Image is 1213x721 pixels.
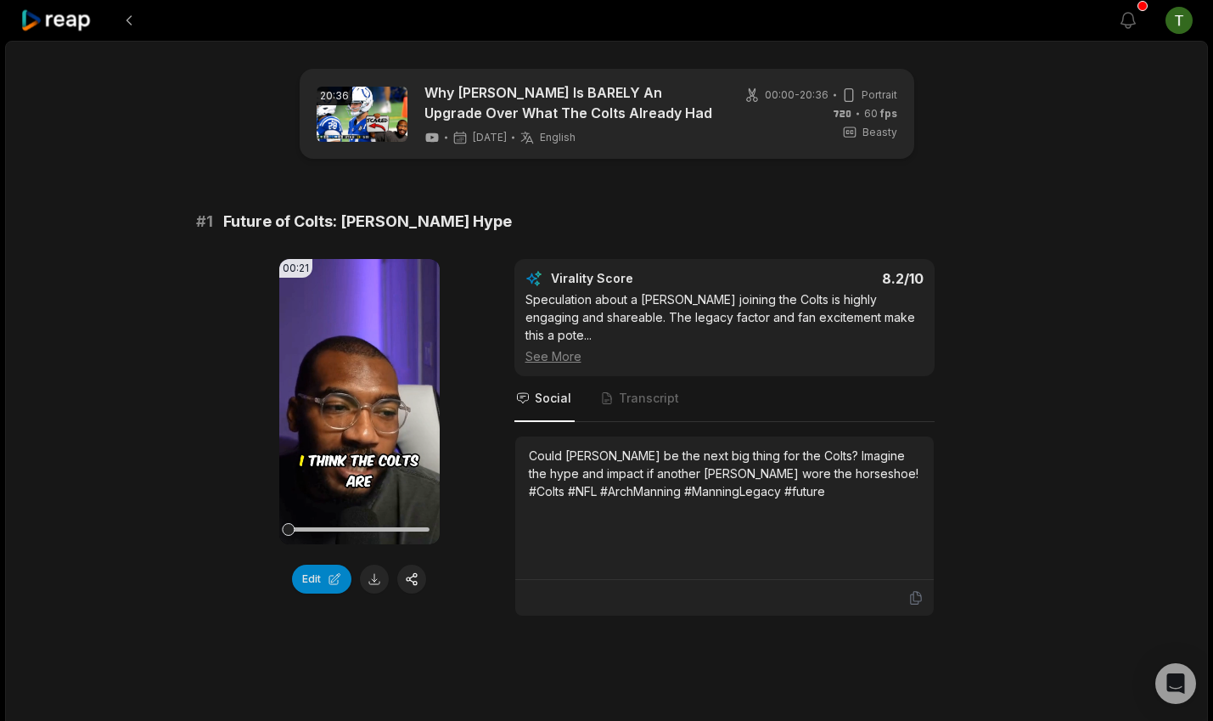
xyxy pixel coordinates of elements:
[223,210,512,234] span: Future of Colts: [PERSON_NAME] Hype
[525,290,924,365] div: Speculation about a [PERSON_NAME] joining the Colts is highly engaging and shareable. The legacy ...
[525,347,924,365] div: See More
[535,390,571,407] span: Social
[1155,663,1196,704] div: Open Intercom Messenger
[862,87,897,103] span: Portrait
[292,565,351,594] button: Edit
[514,376,935,422] nav: Tabs
[540,131,576,144] span: English
[473,131,507,144] span: [DATE]
[765,87,828,103] span: 00:00 - 20:36
[864,106,897,121] span: 60
[741,270,924,287] div: 8.2 /10
[529,447,920,500] div: Could [PERSON_NAME] be the next big thing for the Colts? Imagine the hype and impact if another [...
[880,107,897,120] span: fps
[279,259,440,544] video: Your browser does not support mp4 format.
[862,125,897,140] span: Beasty
[424,82,717,123] a: Why [PERSON_NAME] Is BARELY An Upgrade Over What The Colts Already Had
[619,390,679,407] span: Transcript
[196,210,213,234] span: # 1
[551,270,733,287] div: Virality Score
